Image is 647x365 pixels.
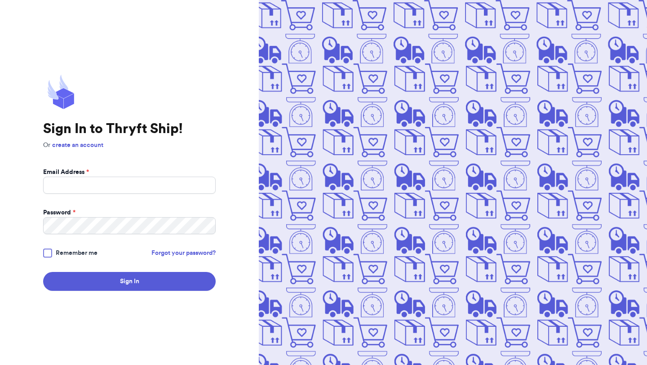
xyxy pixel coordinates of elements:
[43,208,75,217] label: Password
[43,168,89,177] label: Email Address
[56,249,97,258] span: Remember me
[43,272,216,291] button: Sign In
[151,249,216,258] a: Forgot your password?
[52,142,103,148] a: create an account
[43,121,216,137] h1: Sign In to Thryft Ship!
[43,141,216,150] p: Or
